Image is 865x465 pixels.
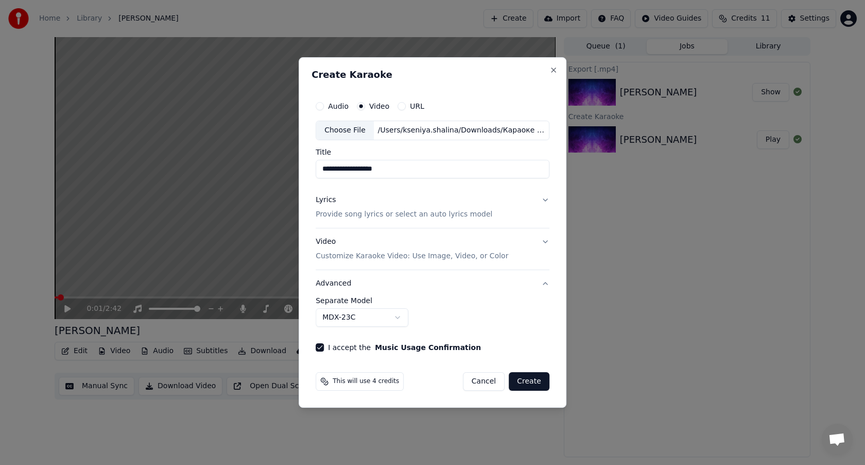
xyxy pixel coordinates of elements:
span: This will use 4 credits [333,377,399,386]
button: Advanced [316,270,549,297]
div: Video [316,237,508,261]
div: Lyrics [316,195,336,205]
h2: Create Karaoke [312,70,553,79]
button: I accept the [375,344,481,351]
button: LyricsProvide song lyrics or select an auto lyrics model [316,187,549,228]
label: Title [316,148,549,156]
label: Separate Model [316,297,549,304]
div: Advanced [316,297,549,335]
button: VideoCustomize Karaoke Video: Use Image, Video, or Color [316,228,549,270]
label: URL [410,103,424,110]
p: Customize Karaoke Video: Use Image, Video, or Color [316,251,508,261]
div: Choose File [316,121,374,140]
label: Audio [328,103,349,110]
label: Video [369,103,389,110]
button: Create [509,372,549,391]
p: Provide song lyrics or select an auto lyrics model [316,209,492,220]
div: /Users/kseniya.shalina/Downloads/Караоке слайд шоу .mov [374,125,549,136]
label: I accept the [328,344,481,351]
button: Cancel [463,372,505,391]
